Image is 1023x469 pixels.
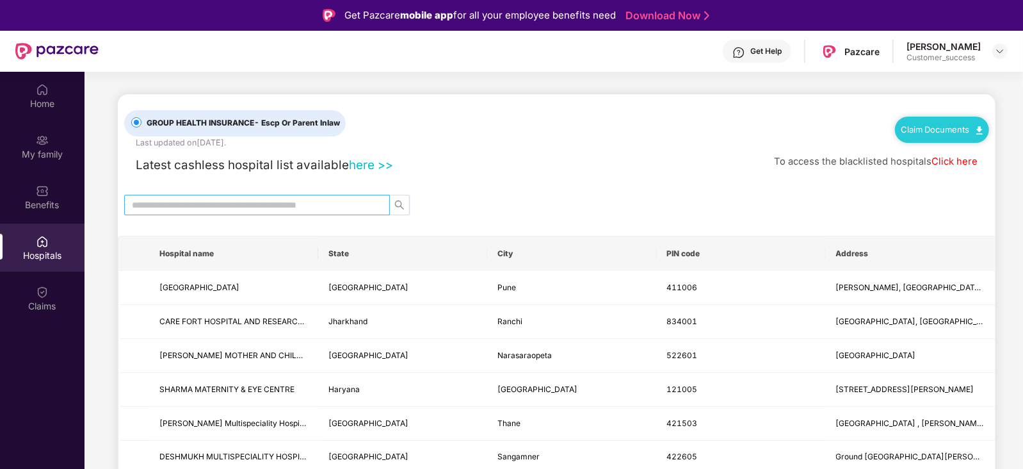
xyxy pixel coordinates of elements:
[497,418,520,428] span: Thane
[328,418,408,428] span: [GEOGRAPHIC_DATA]
[149,271,318,305] td: SHREE HOSPITAL
[836,452,1008,461] span: Ground [GEOGRAPHIC_DATA][PERSON_NAME]
[328,283,408,292] span: [GEOGRAPHIC_DATA]
[497,350,552,360] span: Narasaraopeta
[826,236,995,271] th: Address
[15,43,99,60] img: New Pazcare Logo
[136,136,226,149] div: Last updated on [DATE] .
[159,384,294,394] span: SHARMA MATERNITY & EYE CENTRE
[149,373,318,407] td: SHARMA MATERNITY & EYE CENTRE
[149,407,318,441] td: Siddhivinayak Multispeciality Hospital
[667,418,698,428] span: 421503
[836,317,1000,326] span: [GEOGRAPHIC_DATA], [GEOGRAPHIC_DATA]
[901,124,983,135] a: Claim Documents
[497,384,577,394] span: [GEOGRAPHIC_DATA]
[732,46,745,59] img: svg+xml;base64,PHN2ZyBpZD0iSGVscC0zMngzMiIgeG1sbnM9Imh0dHA6Ly93d3cudzMub3JnLzIwMDAvc3ZnIiB3aWR0aD...
[328,384,360,394] span: Haryana
[159,418,309,428] span: [PERSON_NAME] Multispeciality Hospital
[318,373,487,407] td: Haryana
[826,271,995,305] td: Siddharth Mension, Pune Nagar Road, Opp Agakhan Palace
[487,271,656,305] td: Pune
[136,158,349,172] span: Latest cashless hospital list available
[836,249,985,259] span: Address
[497,452,540,461] span: Sangamner
[497,283,516,292] span: Pune
[625,9,705,22] a: Download Now
[318,339,487,373] td: Andhra Pradesh
[906,40,981,53] div: [PERSON_NAME]
[149,305,318,339] td: CARE FORT HOSPITAL AND RESEARCH FOUNDATION
[318,305,487,339] td: Jharkhand
[826,339,995,373] td: Palnadu Road, Beside Municiple Library
[323,9,335,22] img: Logo
[667,317,698,326] span: 834001
[149,339,318,373] td: SRI SRINIVASA MOTHER AND CHILD HOSPITAL
[389,195,410,215] button: search
[328,452,408,461] span: [GEOGRAPHIC_DATA]
[844,45,880,58] div: Pazcare
[318,236,487,271] th: State
[344,8,616,23] div: Get Pazcare for all your employee benefits need
[390,200,409,210] span: search
[976,126,983,135] img: svg+xml;base64,PHN2ZyB4bWxucz0iaHR0cDovL3d3dy53My5vcmcvMjAwMC9zdmciIHdpZHRoPSIxMC40IiBoZWlnaHQ9Ij...
[159,452,314,461] span: DESHMUKH MULTISPECIALITY HOSPITAL
[667,283,698,292] span: 411006
[487,339,656,373] td: Narasaraopeta
[141,117,345,129] span: GROUP HEALTH INSURANCE
[487,305,656,339] td: Ranchi
[254,118,340,128] span: - Escp Or Parent Inlaw
[36,185,49,197] img: svg+xml;base64,PHN2ZyBpZD0iQmVuZWZpdHMiIHhtbG5zPSJodHRwOi8vd3d3LnczLm9yZy8yMDAwL3N2ZyIgd2lkdGg9Ij...
[836,418,985,428] span: [GEOGRAPHIC_DATA] , [PERSON_NAME]
[159,350,342,360] span: [PERSON_NAME] MOTHER AND CHILD HOSPITAL
[667,452,698,461] span: 422605
[159,249,308,259] span: Hospital name
[328,317,367,326] span: Jharkhand
[159,317,356,326] span: CARE FORT HOSPITAL AND RESEARCH FOUNDATION
[497,317,522,326] span: Ranchi
[836,350,916,360] span: [GEOGRAPHIC_DATA]
[906,53,981,63] div: Customer_success
[667,350,698,360] span: 522601
[400,9,453,21] strong: mobile app
[36,235,49,248] img: svg+xml;base64,PHN2ZyBpZD0iSG9zcGl0YWxzIiB4bWxucz0iaHR0cDovL3d3dy53My5vcmcvMjAwMC9zdmciIHdpZHRoPS...
[826,407,995,441] td: 1st Floor Vasthu Arcade Building , Swami Samarth Chowk
[826,305,995,339] td: KONKA RD, LOWER BAZAR
[820,42,839,61] img: Pazcare_Logo.png
[328,350,408,360] span: [GEOGRAPHIC_DATA]
[149,236,318,271] th: Hospital name
[931,156,978,167] a: Click here
[774,156,931,167] span: To access the blacklisted hospitals
[318,271,487,305] td: Maharashtra
[704,9,709,22] img: Stroke
[995,46,1005,56] img: svg+xml;base64,PHN2ZyBpZD0iRHJvcGRvd24tMzJ4MzIiIHhtbG5zPSJodHRwOi8vd3d3LnczLm9yZy8yMDAwL3N2ZyIgd2...
[36,286,49,299] img: svg+xml;base64,PHN2ZyBpZD0iQ2xhaW0iIHhtbG5zPSJodHRwOi8vd3d3LnczLm9yZy8yMDAwL3N2ZyIgd2lkdGg9IjIwIi...
[836,384,974,394] span: [STREET_ADDRESS][PERSON_NAME]
[667,384,698,394] span: 121005
[159,283,239,292] span: [GEOGRAPHIC_DATA]
[487,236,656,271] th: City
[318,407,487,441] td: Maharashtra
[487,373,656,407] td: Faridabad
[36,134,49,147] img: svg+xml;base64,PHN2ZyB3aWR0aD0iMjAiIGhlaWdodD0iMjAiIHZpZXdCb3g9IjAgMCAyMCAyMCIgZmlsbD0ibm9uZSIgeG...
[657,236,826,271] th: PIN code
[487,407,656,441] td: Thane
[36,83,49,96] img: svg+xml;base64,PHN2ZyBpZD0iSG9tZSIgeG1sbnM9Imh0dHA6Ly93d3cudzMub3JnLzIwMDAvc3ZnIiB3aWR0aD0iMjAiIG...
[750,46,782,56] div: Get Help
[349,158,393,172] a: here >>
[826,373,995,407] td: House No 94 , New Indusrial Town, Deep Chand Bhartia Marg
